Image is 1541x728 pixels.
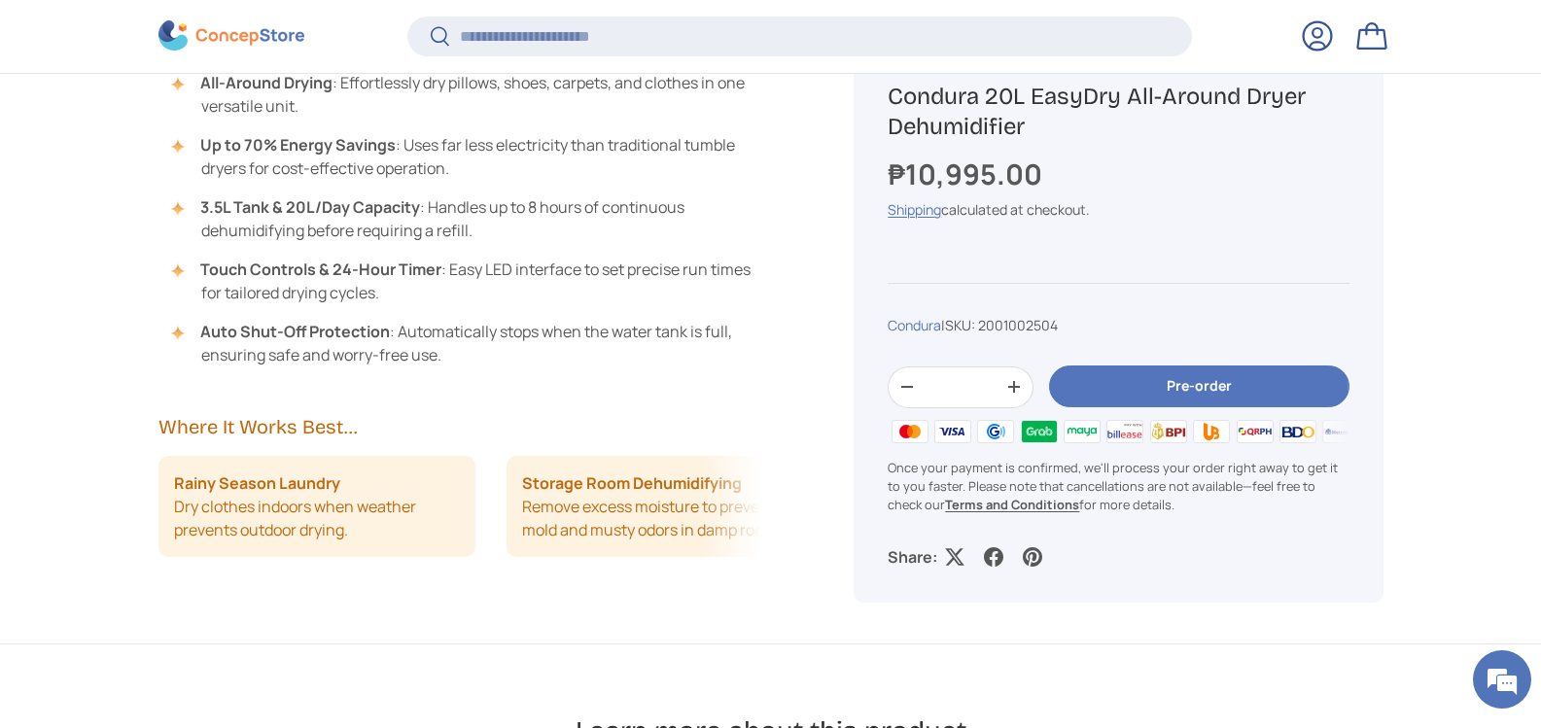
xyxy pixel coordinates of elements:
[178,195,761,242] li: : Handles up to 8 hours of continuous dehumidifying before requiring a refill.
[1061,418,1103,447] img: maya
[888,200,1348,221] div: calculated at checkout.
[1233,418,1276,447] img: qrph
[200,134,396,156] strong: Up to 70% Energy Savings
[319,10,366,56] div: Minimize live chat window
[941,316,1058,334] span: |
[945,496,1079,513] a: Terms and Conditions
[174,471,340,495] strong: Rainy Season Laundry
[974,418,1017,447] img: gcash
[1049,366,1348,408] button: Pre-order
[200,196,420,218] strong: 3.5L Tank & 20L/Day Capacity
[888,459,1348,515] p: Once your payment is confirmed, we'll process your order right away to get it to you faster. Plea...
[507,456,824,557] li: Remove excess moisture to prevent mold and musty odors in damp rooms.
[200,259,441,280] strong: Touch Controls & 24-Hour Timer
[178,71,761,118] li: : Effortlessly dry pillows, shoes, carpets, and clothes in one versatile unit.
[200,72,333,93] strong: All-Around Drying
[978,316,1058,334] span: 2001002504
[200,321,390,342] strong: Auto Shut-Off Protection
[158,456,476,557] li: Dry clothes indoors when weather prevents outdoor drying.
[1277,418,1319,447] img: bdo
[113,232,268,429] span: We're online!
[178,320,761,366] li: : Automatically stops when the water tank is full, ensuring safe and worry-free use.
[522,471,742,495] strong: Storage Room Dehumidifying
[1103,418,1146,447] img: billease
[888,546,937,570] p: Share:
[158,21,304,52] img: ConcepStore
[945,316,975,334] span: SKU:
[101,109,327,134] div: Chat with us now
[888,316,941,334] a: Condura
[158,413,761,440] h2: Where It Works Best...
[888,201,941,220] a: Shipping
[931,418,974,447] img: visa
[1147,418,1190,447] img: bpi
[888,82,1348,142] h1: Condura 20L EasyDry All-Around Dryer Dehumidifier
[888,155,1047,193] strong: ₱10,995.00
[888,418,930,447] img: master
[10,505,370,573] textarea: Type your message and hit 'Enter'
[1190,418,1233,447] img: ubp
[1319,418,1362,447] img: metrobank
[178,133,761,180] li: : Uses far less electricity than traditional tumble dryers for cost-effective operation.
[178,258,761,304] li: : Easy LED interface to set precise run times for tailored drying cycles.
[1017,418,1060,447] img: grabpay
